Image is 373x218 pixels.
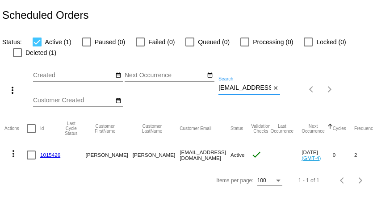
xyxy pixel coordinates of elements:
button: Previous page [303,80,321,98]
mat-header-cell: Validation Checks [251,115,270,142]
span: Active (1) [45,37,71,47]
button: Change sorting for CustomerFirstName [85,124,124,134]
a: 1015426 [40,152,60,158]
button: Change sorting for CustomerLastName [133,124,172,134]
div: Items per page: [216,177,253,184]
button: Next page [352,172,369,189]
mat-cell: 0 [333,142,354,168]
button: Change sorting for CustomerEmail [180,126,211,131]
span: Active [231,152,245,158]
button: Previous page [334,172,352,189]
h2: Scheduled Orders [2,9,88,21]
mat-icon: date_range [115,97,122,105]
span: Locked (0) [316,37,346,47]
button: Next page [321,80,339,98]
button: Change sorting for NextOccurrenceUtc [302,124,325,134]
mat-cell: [DATE] [302,142,333,168]
button: Clear [271,84,280,93]
span: 100 [257,177,266,184]
mat-select: Items per page: [257,178,282,184]
button: Change sorting for Status [231,126,243,131]
span: Failed (0) [148,37,175,47]
span: Deleted (1) [25,47,56,58]
mat-icon: date_range [115,72,122,79]
button: Change sorting for LastProcessingCycleId [65,121,77,136]
span: Queued (0) [198,37,230,47]
mat-icon: date_range [207,72,213,79]
input: Search [218,84,271,92]
mat-icon: check [251,149,262,160]
button: Change sorting for Id [40,126,44,131]
div: 1 - 1 of 1 [298,177,319,184]
input: Customer Created [33,97,113,104]
a: (GMT-4) [302,155,321,161]
button: Change sorting for LastOccurrenceUtc [270,124,293,134]
button: Change sorting for Cycles [333,126,346,131]
mat-icon: close [272,85,279,92]
span: Status: [2,38,22,46]
mat-cell: [EMAIL_ADDRESS][DOMAIN_NAME] [180,142,231,168]
span: Paused (0) [95,37,125,47]
mat-icon: more_vert [7,85,18,96]
span: Processing (0) [253,37,293,47]
input: Created [33,72,113,79]
mat-header-cell: Actions [4,115,27,142]
mat-cell: [PERSON_NAME] [85,142,132,168]
mat-cell: [PERSON_NAME] [133,142,180,168]
mat-icon: more_vert [8,148,19,159]
input: Next Occurrence [125,72,205,79]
